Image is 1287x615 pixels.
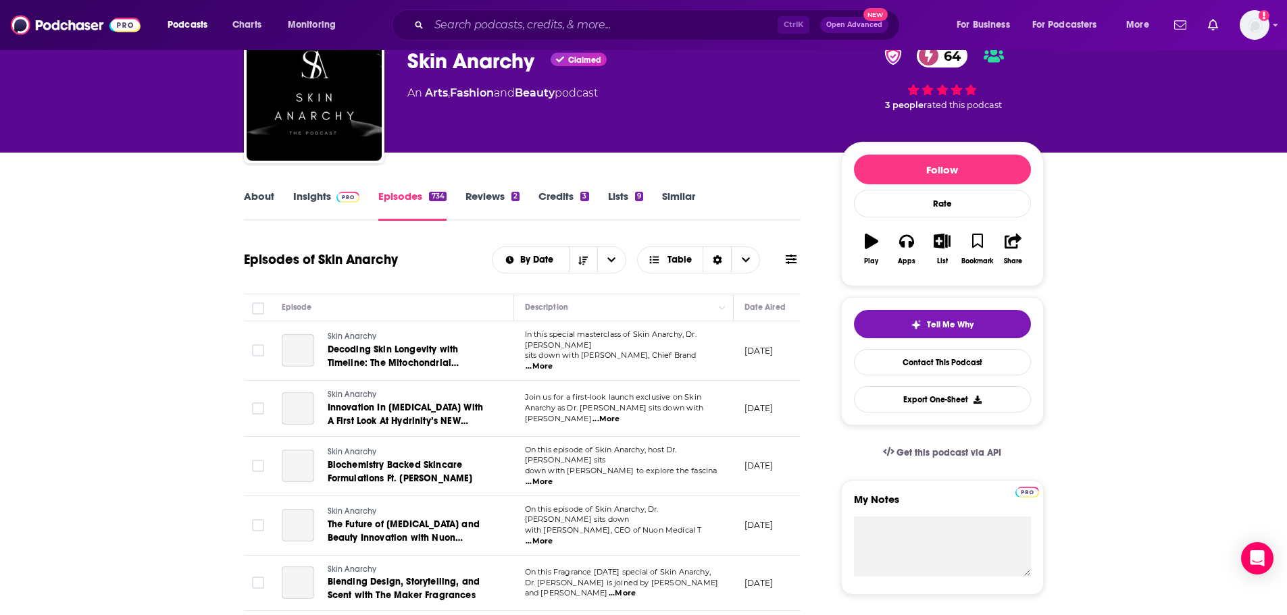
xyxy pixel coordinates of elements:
span: sits down with [PERSON_NAME], Chief Brand [525,350,697,360]
h2: Choose List sort [492,246,626,273]
span: Podcasts [168,16,207,34]
a: About [244,190,274,221]
button: Column Actions [714,300,730,316]
span: For Podcasters [1032,16,1097,34]
label: My Notes [854,493,1031,516]
a: Arts [425,86,448,99]
span: 3 people [885,100,924,110]
span: On this episode of Skin Anarchy, Dr. [PERSON_NAME] sits down [525,504,659,525]
a: Get this podcast via API [872,436,1013,469]
span: Open Advanced [826,22,882,28]
a: Skin Anarchy [328,506,490,518]
div: Play [864,257,878,265]
span: Biochemistry Backed Skincare Formulations Ft. [PERSON_NAME] [328,459,473,484]
button: open menu [158,14,225,36]
span: Dr. [PERSON_NAME] is joined by [PERSON_NAME] and [PERSON_NAME] [525,578,719,598]
span: Get this podcast via API [897,447,1001,458]
span: Skin Anarchy [328,564,377,574]
img: User Profile [1240,10,1269,40]
img: Podchaser Pro [1015,487,1039,498]
div: An podcast [407,85,598,101]
div: Bookmark [961,257,993,265]
button: open menu [1117,14,1166,36]
span: Table [667,255,692,265]
span: Toggle select row [252,577,264,589]
div: 9 [635,192,643,201]
a: 64 [917,44,967,68]
a: Skin Anarchy [247,26,382,161]
span: On this Fragrance [DATE] special of Skin Anarchy, [525,567,711,577]
a: Contact This Podcast [854,349,1031,375]
button: List [924,225,959,273]
span: Toggle select row [252,344,264,356]
p: [DATE] [745,460,774,471]
button: open menu [1024,14,1117,36]
button: open menu [278,14,353,36]
div: 3 [580,192,588,201]
div: Share [1004,257,1022,265]
span: Claimed [568,57,601,63]
span: Blending Design, Storytelling, and Scent with The Maker Fragrances [328,576,480,601]
span: Monitoring [288,16,336,34]
p: [DATE] [745,577,774,589]
button: Export One-Sheet [854,386,1031,412]
div: Description [525,299,568,315]
p: [DATE] [745,402,774,414]
button: open menu [597,247,626,273]
button: Play [854,225,889,273]
a: InsightsPodchaser Pro [293,190,360,221]
span: Tell Me Why [927,319,974,330]
a: Biochemistry Backed Skincare Formulations Ft. [PERSON_NAME] [328,458,490,485]
div: Apps [898,257,915,265]
p: [DATE] [745,345,774,356]
a: Show notifications dropdown [1169,14,1192,36]
p: [DATE] [745,519,774,531]
a: Skin Anarchy [328,564,490,576]
span: ...More [592,414,620,425]
div: 2 [511,192,520,201]
span: For Business [957,16,1010,34]
button: Sort Direction [569,247,597,273]
div: Sort Direction [703,247,731,273]
span: with [PERSON_NAME], CEO of Nuon Medical T [525,525,702,535]
a: Similar [662,190,695,221]
button: Open AdvancedNew [820,17,888,33]
span: ...More [526,477,553,487]
span: Ctrl K [778,16,809,34]
a: Beauty [515,86,555,99]
a: Skin Anarchy [328,389,490,401]
span: Logged in as amooers [1240,10,1269,40]
span: rated this podcast [924,100,1002,110]
button: open menu [493,255,569,265]
span: ...More [526,536,553,547]
img: tell me why sparkle [911,319,922,330]
span: Anarchy as Dr. [PERSON_NAME] sits down with [PERSON_NAME] [525,403,703,423]
a: Episodes734 [378,190,446,221]
div: Search podcasts, credits, & more... [405,9,913,41]
a: Charts [224,14,270,36]
button: Follow [854,155,1031,184]
button: Choose View [637,246,761,273]
span: Skin Anarchy [328,331,377,341]
span: In this special masterclass of Skin Anarchy, Dr. [PERSON_NAME] [525,329,697,350]
span: and [494,86,515,99]
div: Rate [854,190,1031,217]
span: More [1126,16,1149,34]
button: open menu [947,14,1027,36]
a: Lists9 [608,190,643,221]
span: Toggle select row [252,460,264,472]
span: Decoding Skin Longevity with Timeline: The Mitochondrial Revolution ft. [PERSON_NAME] [328,344,461,382]
span: By Date [520,255,558,265]
a: Reviews2 [465,190,520,221]
img: Podchaser - Follow, Share and Rate Podcasts [11,12,141,38]
img: Podchaser Pro [336,192,360,203]
span: 64 [930,44,967,68]
span: ...More [526,361,553,372]
span: Innovation In [MEDICAL_DATA] With A First Look At Hydrinity’s NEW RetaXome™ [328,402,484,440]
a: Blending Design, Storytelling, and Scent with The Maker Fragrances [328,575,490,602]
div: Date Aired [745,299,786,315]
a: Pro website [1015,485,1039,498]
span: Toggle select row [252,402,264,415]
span: Toggle select row [252,519,264,531]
